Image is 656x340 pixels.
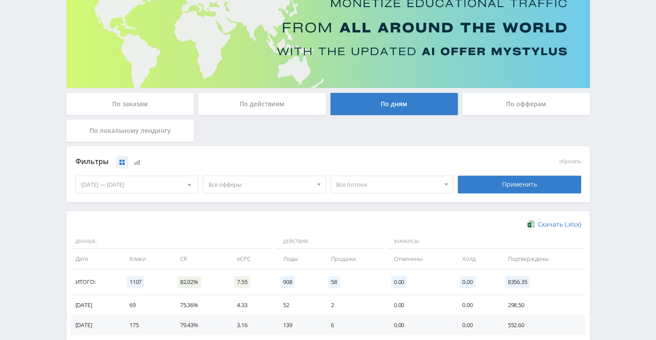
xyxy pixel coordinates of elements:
span: 908 [280,276,295,288]
span: Все офферы [208,176,312,193]
span: 0.00 [391,276,407,288]
td: 0.00 [385,315,454,335]
div: По офферам [462,93,590,115]
td: [DATE] [71,315,121,335]
td: Дата [71,249,121,269]
span: 8356.35 [505,276,530,288]
td: Итого: [71,269,121,295]
td: 0.00 [453,315,499,335]
span: Действия: [276,234,383,249]
td: 3.16 [228,315,274,335]
td: 0.00 [453,295,499,315]
a: Скачать (.xlsx) [527,220,581,229]
td: 298.50 [499,295,585,315]
div: По заказам [67,93,194,115]
td: 0.00 [385,295,454,315]
span: 7.55 [234,276,250,288]
div: Фильтры [75,155,454,168]
span: Скачать (.xlsx) [538,221,581,228]
td: 52 [274,295,322,315]
span: Финансы: [387,234,583,249]
div: Применить [458,176,581,193]
img: xlsx [527,220,535,228]
div: [DATE] — [DATE] [76,176,198,193]
td: 75.36% [171,295,228,315]
td: 2 [322,295,385,315]
button: сбросить [559,159,581,164]
div: По локальному лендингу [67,120,194,142]
span: 0.00 [460,276,475,288]
td: 139 [274,315,322,335]
td: Подтверждены [499,249,585,269]
span: 58 [328,276,340,288]
td: eCPC [228,249,274,269]
span: Все потоки [336,176,440,193]
td: 552.60 [499,315,585,335]
td: [DATE] [71,295,121,315]
td: 69 [121,295,171,315]
td: Лиды [274,249,322,269]
div: По действиям [198,93,326,115]
span: Данные: [71,234,272,249]
div: По дням [330,93,458,115]
td: Клики [121,249,171,269]
td: CR [171,249,228,269]
td: Отменены [385,249,454,269]
td: 79.43% [171,315,228,335]
span: 1107 [127,276,144,288]
td: 175 [121,315,171,335]
td: Продажи [322,249,385,269]
td: 4.33 [228,295,274,315]
span: 82.02% [177,276,201,288]
td: Холд [453,249,499,269]
td: 6 [322,315,385,335]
